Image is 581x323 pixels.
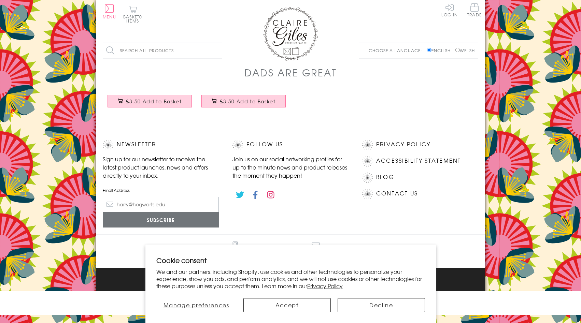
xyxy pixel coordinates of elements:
[244,65,337,79] h1: Dads Are Great
[126,98,182,105] span: £3.50 Add to Basket
[103,155,219,179] p: Sign up for our newsletter to receive the latest product launches, news and offers directly to yo...
[455,47,475,54] label: Welsh
[467,3,482,18] a: Trade
[441,3,458,17] a: Log In
[243,298,331,312] button: Accept
[103,43,222,58] input: Search all products
[376,156,461,165] a: Accessibility Statement
[156,268,425,289] p: We and our partners, including Shopify, use cookies and other technologies to personalize your ex...
[220,98,275,105] span: £3.50 Add to Basket
[376,140,430,149] a: Privacy Policy
[467,3,482,17] span: Trade
[103,197,219,212] input: harry@hogwarts.edu
[376,173,394,182] a: Blog
[201,95,286,107] button: £3.50 Add to Basket
[103,90,197,119] a: Father's Day Card, One in a Million £3.50 Add to Basket
[103,187,219,193] label: Email Address
[103,14,116,20] span: Menu
[164,301,229,309] span: Manage preferences
[263,7,318,61] img: Claire Giles Greetings Cards
[103,212,219,227] input: Subscribe
[213,241,257,261] a: 0191 270 8191
[126,14,142,24] span: 0 items
[427,48,431,52] input: English
[455,48,460,52] input: Welsh
[123,5,142,23] button: Basket0 items
[232,140,349,150] h2: Follow Us
[197,90,290,119] a: Father's Day Card, Star Daddy, My Daddy is brilliant £3.50 Add to Basket
[156,298,236,312] button: Manage preferences
[264,241,368,261] a: [EMAIL_ADDRESS][DOMAIN_NAME]
[427,47,454,54] label: English
[369,47,426,54] p: Choose a language:
[103,140,219,150] h2: Newsletter
[307,282,343,290] a: Privacy Policy
[232,155,349,179] p: Join us on our social networking profiles for up to the minute news and product releases the mome...
[338,298,425,312] button: Decline
[376,189,418,198] a: Contact Us
[156,255,425,265] h2: Cookie consent
[108,95,192,107] button: £3.50 Add to Basket
[215,43,222,58] input: Search
[103,290,478,296] p: © 2025 .
[103,4,116,19] button: Menu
